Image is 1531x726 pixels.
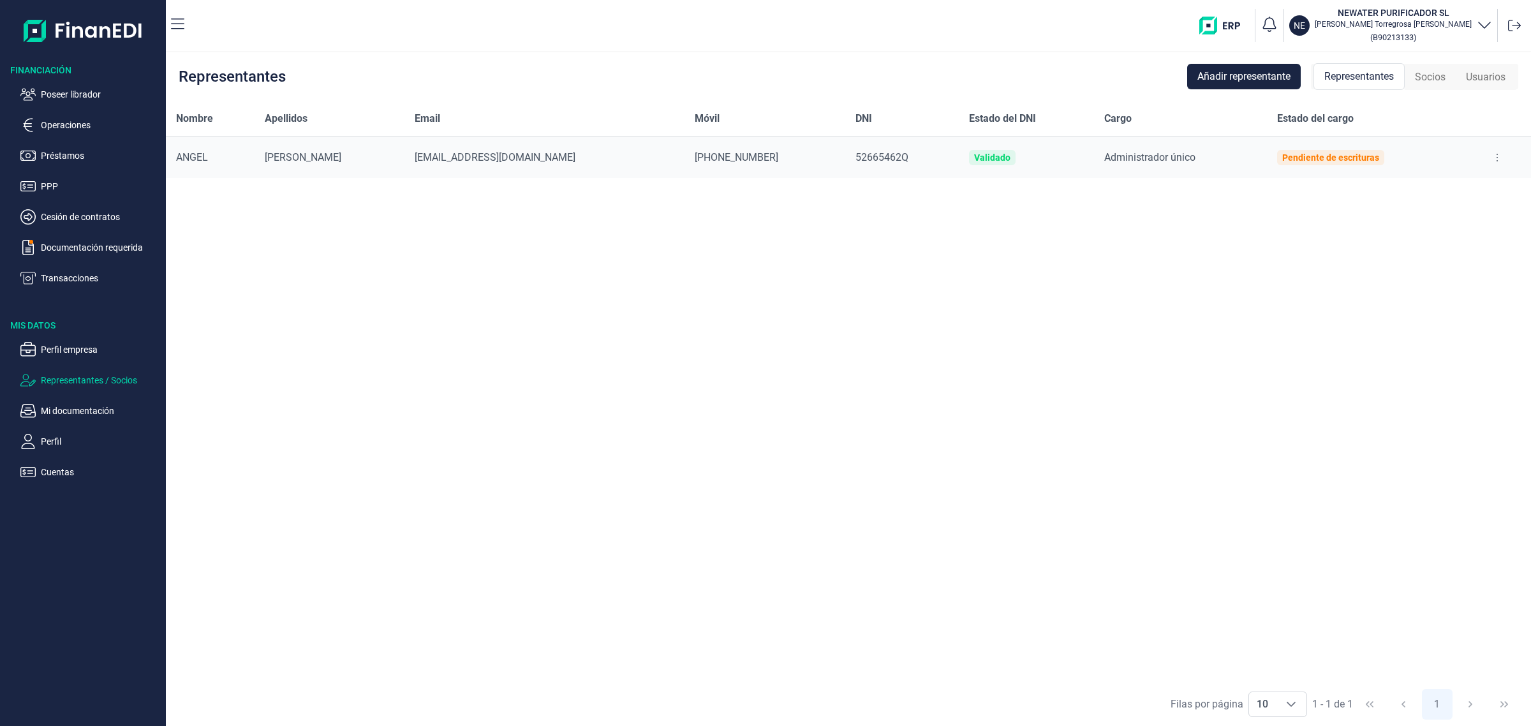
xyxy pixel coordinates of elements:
p: Préstamos [41,148,161,163]
p: Documentación requerida [41,240,161,255]
button: Representantes / Socios [20,373,161,388]
span: Nombre [176,111,213,126]
div: Usuarios [1456,64,1516,90]
button: Documentación requerida [20,240,161,255]
span: Socios [1415,70,1446,85]
button: Cesión de contratos [20,209,161,225]
p: Cuentas [41,464,161,480]
button: Page 1 [1422,689,1453,720]
span: ANGEL [176,151,208,163]
div: Pendiente de escrituras [1282,152,1379,163]
button: PPP [20,179,161,194]
button: Añadir representante [1187,64,1301,89]
span: 1 - 1 de 1 [1312,699,1353,709]
div: Representantes [179,69,286,84]
span: 52665462Q [855,151,908,163]
span: Estado del cargo [1277,111,1354,126]
span: [EMAIL_ADDRESS][DOMAIN_NAME] [415,151,575,163]
div: Socios [1405,64,1456,90]
button: NENEWATER PURIFICADOR SL[PERSON_NAME] Torregrosa [PERSON_NAME](B90213133) [1289,6,1492,45]
span: [PERSON_NAME] [265,151,341,163]
span: Administrador único [1104,151,1195,163]
h3: NEWATER PURIFICADOR SL [1315,6,1472,19]
p: [PERSON_NAME] Torregrosa [PERSON_NAME] [1315,19,1472,29]
button: Perfil empresa [20,342,161,357]
div: Validado [974,152,1010,163]
button: Last Page [1489,689,1520,720]
p: PPP [41,179,161,194]
span: Representantes [1324,69,1394,84]
button: Operaciones [20,117,161,133]
p: Representantes / Socios [41,373,161,388]
img: Logo de aplicación [24,10,143,51]
p: NE [1294,19,1305,32]
p: Perfil [41,434,161,449]
span: Cargo [1104,111,1132,126]
div: Choose [1276,692,1306,716]
small: Copiar cif [1370,33,1416,42]
button: Mi documentación [20,403,161,419]
span: Móvil [695,111,720,126]
span: [PHONE_NUMBER] [695,151,778,163]
span: Usuarios [1466,70,1505,85]
button: Previous Page [1388,689,1419,720]
span: Apellidos [265,111,307,126]
p: Poseer librador [41,87,161,102]
span: Añadir representante [1197,69,1291,84]
button: First Page [1354,689,1385,720]
div: Filas por página [1171,697,1243,712]
button: Préstamos [20,148,161,163]
p: Cesión de contratos [41,209,161,225]
span: 10 [1249,692,1276,716]
div: Representantes [1313,63,1405,90]
button: Transacciones [20,270,161,286]
p: Transacciones [41,270,161,286]
img: erp [1199,17,1250,34]
button: Poseer librador [20,87,161,102]
p: Operaciones [41,117,161,133]
button: Perfil [20,434,161,449]
span: Email [415,111,440,126]
span: Estado del DNI [969,111,1036,126]
button: Next Page [1455,689,1486,720]
span: DNI [855,111,872,126]
p: Perfil empresa [41,342,161,357]
button: Cuentas [20,464,161,480]
p: Mi documentación [41,403,161,419]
